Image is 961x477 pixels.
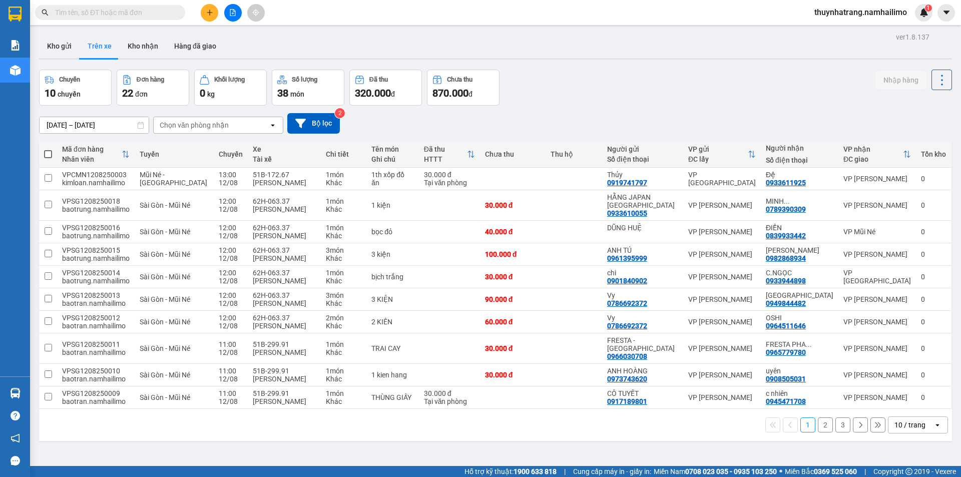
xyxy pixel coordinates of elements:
div: Vy [607,314,678,322]
div: Chọn văn phòng nhận [160,120,229,130]
div: VPSG1208250013 [62,291,130,299]
div: 62H-063.37 [253,246,316,254]
div: Tuyến [140,150,209,158]
span: Mũi Né - [GEOGRAPHIC_DATA] [140,171,207,187]
div: VPSG1208250018 [62,197,130,205]
div: bịch trắng [371,273,413,281]
div: VP [PERSON_NAME] [688,371,756,379]
button: Số lượng38món [272,70,344,106]
div: 30.000 đ [485,201,541,209]
div: ANH TÚ [607,246,678,254]
div: 0979541281 [9,33,110,47]
span: notification [11,433,20,443]
div: Tại văn phòng [424,397,475,405]
span: 38 [277,87,288,99]
div: 0786692372 [607,322,647,330]
div: 62H-063.37 [253,224,316,232]
div: 1 món [326,389,361,397]
div: Thu hộ [551,150,597,158]
span: Sài Gòn - Mũi Né [140,201,190,209]
button: Kho gửi [39,34,80,58]
div: VP [PERSON_NAME] [117,9,198,33]
div: VP [PERSON_NAME] [843,295,911,303]
input: Tìm tên, số ĐT hoặc mã đơn [55,7,173,18]
div: 0 [921,228,946,236]
div: [PERSON_NAME] [253,179,316,187]
div: uyên [766,367,833,375]
div: ver 1.8.137 [896,32,929,43]
div: 0789390309 [766,205,806,213]
div: 0949844482 [766,299,806,307]
div: 51B-299.91 [253,340,316,348]
div: [PERSON_NAME] [253,277,316,285]
span: Miền Bắc [785,466,857,477]
div: Số lượng [292,76,317,83]
div: Chưa thu [447,76,472,83]
div: 1 món [326,340,361,348]
div: [PERSON_NAME] [253,232,316,240]
img: warehouse-icon [10,65,21,76]
div: 13:00 [219,171,243,179]
button: Khối lượng0kg [194,70,267,106]
input: Select a date range. [40,117,149,133]
button: Chưa thu870.000đ [427,70,500,106]
div: C.NGỌC [766,269,833,277]
div: 3 KIỆN [371,295,413,303]
th: Toggle SortBy [838,141,916,168]
span: ... [806,340,812,348]
span: Sài Gòn - Mũi Né [140,228,190,236]
span: Sài Gòn - Mũi Né [140,250,190,258]
div: VPSG1208250010 [62,367,130,375]
div: baotrung.namhailimo [62,205,130,213]
div: VP [PERSON_NAME] [688,228,756,236]
button: 1 [800,417,815,432]
div: ĐC lấy [688,155,748,163]
button: Đã thu320.000đ [349,70,422,106]
div: 0982868934 [766,254,806,262]
button: plus [201,4,218,22]
div: Khác [326,397,361,405]
span: | [864,466,866,477]
img: solution-icon [10,40,21,51]
div: 0965779780 [766,348,806,356]
span: chuyến [58,90,81,98]
div: 1 kiện [371,201,413,209]
span: Nhận: [117,10,141,20]
div: 30.000 đ [424,389,475,397]
div: 30.000 đ [424,171,475,179]
div: Mã đơn hàng [62,145,122,153]
button: Kho nhận [120,34,166,58]
div: 12/08 [219,397,243,405]
div: VPCMN1208250003 [62,171,130,179]
strong: 1900 633 818 [514,467,557,475]
div: 30.000 đ [485,273,541,281]
button: Hàng đã giao [166,34,224,58]
div: Khác [326,205,361,213]
div: 51B-299.91 [253,389,316,397]
div: 0 [921,295,946,303]
div: 62H-063.37 [253,269,316,277]
button: Trên xe [80,34,120,58]
div: 3 món [326,291,361,299]
div: 2 KIÊN [371,318,413,326]
span: Gửi: [9,10,24,20]
span: Sài Gòn - Mũi Né [140,273,190,281]
div: 51B-299.91 [253,367,316,375]
div: 11:00 [219,367,243,375]
span: aim [252,9,259,16]
div: 3 kiện [371,250,413,258]
div: [PERSON_NAME] [253,254,316,262]
div: 1th xốp đồ ăn [371,171,413,187]
div: Số điện thoại [607,155,678,163]
div: FRESTA PHAN THIẾT [766,340,833,348]
div: VP [PERSON_NAME] [688,250,756,258]
span: Sài Gòn - Mũi Né [140,344,190,352]
div: Tài xế [253,155,316,163]
span: question-circle [11,411,20,420]
div: VP [PERSON_NAME] [843,201,911,209]
div: 12/08 [219,254,243,262]
div: 0 [921,371,946,379]
div: OSHI [766,314,833,322]
div: 12/08 [219,232,243,240]
div: 30.000 đ [485,371,541,379]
